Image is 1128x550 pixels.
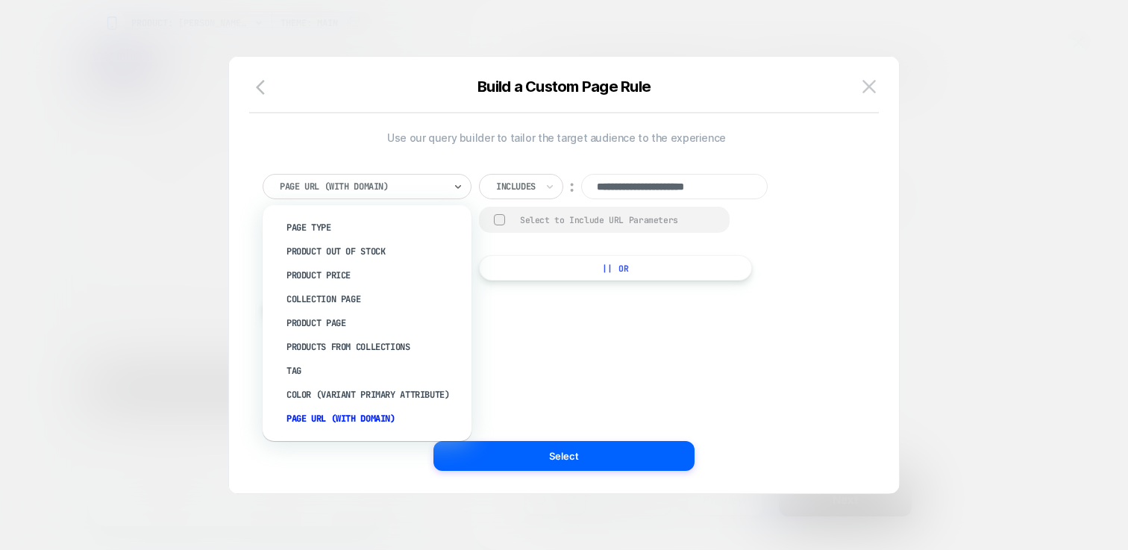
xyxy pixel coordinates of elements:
div: Select to Include URL Parameters [520,214,715,225]
button: Select [433,441,695,471]
span: Use our query builder to tailor the target audience to the experience [263,131,850,144]
span: Build a Custom Page Rule [477,78,651,96]
img: close [862,80,876,93]
button: || Or [479,255,752,281]
div: ︰ [565,177,580,197]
